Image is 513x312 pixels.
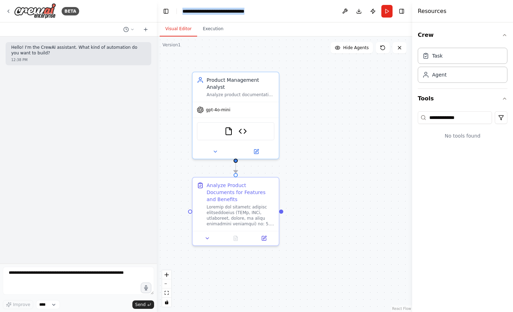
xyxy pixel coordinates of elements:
[161,6,171,16] button: Hide left sidebar
[192,177,279,246] div: Analyze Product Documents for Features and BenefitsLoremip dol sitametc adipisc elitseddoeius (TE...
[3,300,33,309] button: Improve
[11,45,146,56] p: Hello! I'm the CrewAI assistant. What kind of automation do you want to build?
[397,6,407,16] button: Hide right sidebar
[392,307,411,311] a: React Flow attribution
[160,22,197,36] button: Visual Editor
[120,25,137,34] button: Switch to previous chat
[207,182,275,203] div: Analyze Product Documents for Features and Benefits
[432,71,446,78] div: Agent
[418,89,507,108] button: Tools
[432,52,443,59] div: Task
[11,57,146,62] div: 12:38 PM
[206,107,230,113] span: gpt-4o-mini
[14,3,56,19] img: Logo
[192,72,279,159] div: Product Management AnalystAnalyze product documentation to identify and list product features wit...
[141,283,151,293] button: Click to speak your automation idea
[207,92,275,98] div: Analyze product documentation to identify and list product features with their corresponding bene...
[135,302,146,307] span: Send
[221,234,251,243] button: No output available
[140,25,151,34] button: Start a new chat
[236,147,276,156] button: Open in side panel
[162,270,171,307] div: React Flow controls
[207,77,275,91] div: Product Management Analyst
[162,279,171,288] button: zoom out
[418,127,507,145] div: No tools found
[232,163,239,173] g: Edge from a1720ea5-03d6-44d1-b37d-f75c31346193 to 528a4bb0-b663-46dd-8cf2-266be83dd100
[224,127,233,135] img: FileReadTool
[418,45,507,88] div: Crew
[162,270,171,279] button: zoom in
[331,42,373,53] button: Hide Agents
[13,302,30,307] span: Improve
[162,298,171,307] button: toggle interactivity
[162,288,171,298] button: fit view
[162,42,181,48] div: Version 1
[62,7,79,15] div: BETA
[207,204,275,227] div: Loremip dol sitametc adipisc elitseddoeius (TEMp, INCi, utlaboreet, dolore, ma aliqu enimadmini v...
[252,234,276,243] button: Open in side panel
[197,22,229,36] button: Execution
[418,108,507,151] div: Tools
[418,25,507,45] button: Crew
[418,7,446,15] h4: Resources
[182,8,266,15] nav: breadcrumb
[238,127,247,135] img: Wireframe Analysis Tool
[343,45,369,51] span: Hide Agents
[132,300,154,309] button: Send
